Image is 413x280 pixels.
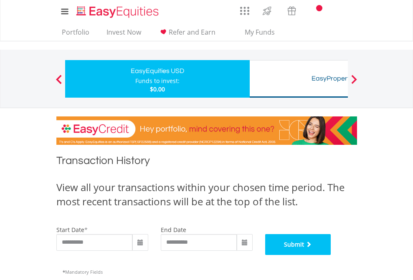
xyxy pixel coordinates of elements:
a: Home page [73,2,162,19]
a: Notifications [304,2,325,19]
img: grid-menu-icon.svg [240,6,249,15]
img: vouchers-v2.svg [285,4,299,18]
label: end date [161,226,186,234]
div: View all your transactions within your chosen time period. The most recent transactions will be a... [56,180,357,209]
a: My Profile [347,2,368,20]
span: Refer and Earn [169,28,215,37]
a: Vouchers [279,2,304,18]
a: AppsGrid [235,2,255,15]
img: thrive-v2.svg [260,4,274,18]
span: $0.00 [150,85,165,93]
a: Invest Now [103,28,144,41]
button: Previous [51,79,67,87]
a: FAQ's and Support [325,2,347,19]
button: Submit [265,234,331,255]
label: start date [56,226,84,234]
div: Funds to invest: [135,77,180,85]
img: EasyCredit Promotion Banner [56,116,357,145]
h1: Transaction History [56,153,357,172]
a: Refer and Earn [155,28,219,41]
button: Next [346,79,362,87]
span: My Funds [233,27,287,38]
div: EasyEquities USD [70,65,245,77]
span: Mandatory Fields [63,269,103,275]
img: EasyEquities_Logo.png [75,5,162,19]
a: Portfolio [58,28,93,41]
